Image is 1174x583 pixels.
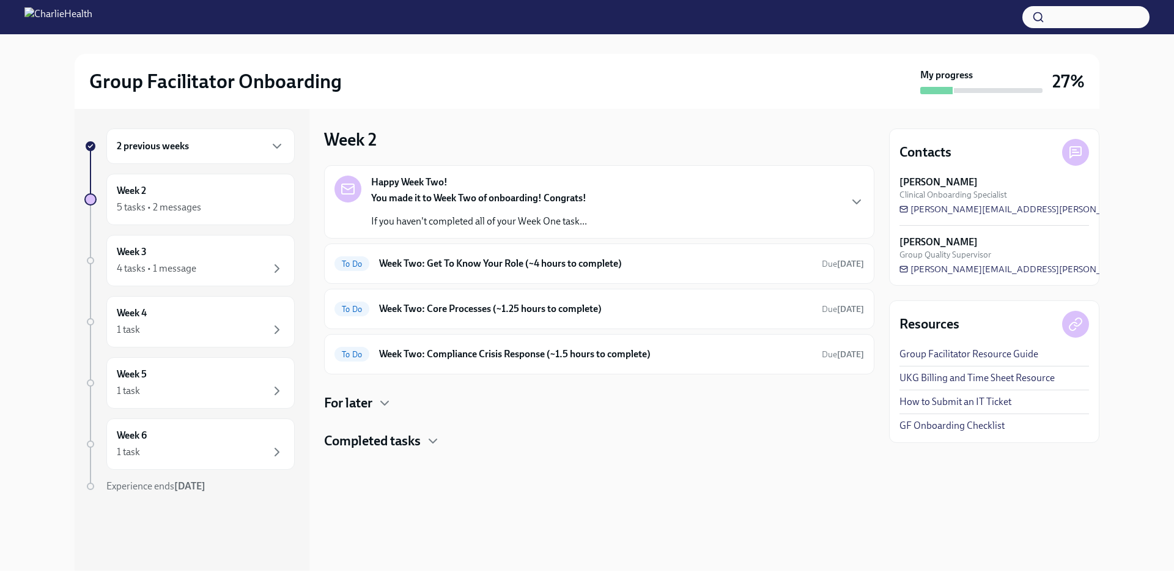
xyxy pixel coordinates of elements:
[920,69,973,82] strong: My progress
[837,259,864,269] strong: [DATE]
[24,7,92,27] img: CharlieHealth
[334,299,864,319] a: To DoWeek Two: Core Processes (~1.25 hours to complete)Due[DATE]
[837,304,864,314] strong: [DATE]
[84,174,295,225] a: Week 25 tasks • 2 messages
[117,245,147,259] h6: Week 3
[379,257,812,270] h6: Week Two: Get To Know Your Role (~4 hours to complete)
[334,254,864,273] a: To DoWeek Two: Get To Know Your Role (~4 hours to complete)Due[DATE]
[379,302,812,316] h6: Week Two: Core Processes (~1.25 hours to complete)
[379,347,812,361] h6: Week Two: Compliance Crisis Response (~1.5 hours to complete)
[371,192,586,204] strong: You made it to Week Two of onboarding! Congrats!
[899,371,1055,385] a: UKG Billing and Time Sheet Resource
[84,296,295,347] a: Week 41 task
[117,445,140,459] div: 1 task
[324,432,874,450] div: Completed tasks
[334,350,369,359] span: To Do
[899,395,1011,409] a: How to Submit an IT Ticket
[117,429,147,442] h6: Week 6
[899,347,1038,361] a: Group Facilitator Resource Guide
[324,394,874,412] div: For later
[837,349,864,360] strong: [DATE]
[822,303,864,315] span: September 29th, 2025 07:00
[899,419,1005,433] a: GF Onboarding Checklist
[117,184,146,198] h6: Week 2
[324,128,377,150] h3: Week 2
[324,394,372,412] h4: For later
[822,304,864,314] span: Due
[899,315,959,333] h4: Resources
[117,384,140,398] div: 1 task
[371,176,448,189] strong: Happy Week Two!
[117,306,147,320] h6: Week 4
[822,258,864,270] span: September 29th, 2025 07:00
[117,323,140,336] div: 1 task
[899,189,1007,201] span: Clinical Onboarding Specialist
[1052,70,1085,92] h3: 27%
[899,249,991,261] span: Group Quality Supervisor
[84,418,295,470] a: Week 61 task
[899,176,978,189] strong: [PERSON_NAME]
[899,236,978,249] strong: [PERSON_NAME]
[334,344,864,364] a: To DoWeek Two: Compliance Crisis Response (~1.5 hours to complete)Due[DATE]
[106,480,205,492] span: Experience ends
[106,128,295,164] div: 2 previous weeks
[822,259,864,269] span: Due
[334,259,369,269] span: To Do
[334,305,369,314] span: To Do
[84,235,295,286] a: Week 34 tasks • 1 message
[899,143,951,162] h4: Contacts
[117,139,189,153] h6: 2 previous weeks
[174,480,205,492] strong: [DATE]
[371,215,587,228] p: If you haven't completed all of your Week One task...
[822,349,864,360] span: September 29th, 2025 07:00
[324,432,421,450] h4: Completed tasks
[117,201,201,214] div: 5 tasks • 2 messages
[117,262,196,275] div: 4 tasks • 1 message
[84,357,295,409] a: Week 51 task
[89,69,342,94] h2: Group Facilitator Onboarding
[822,349,864,360] span: Due
[117,368,147,381] h6: Week 5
